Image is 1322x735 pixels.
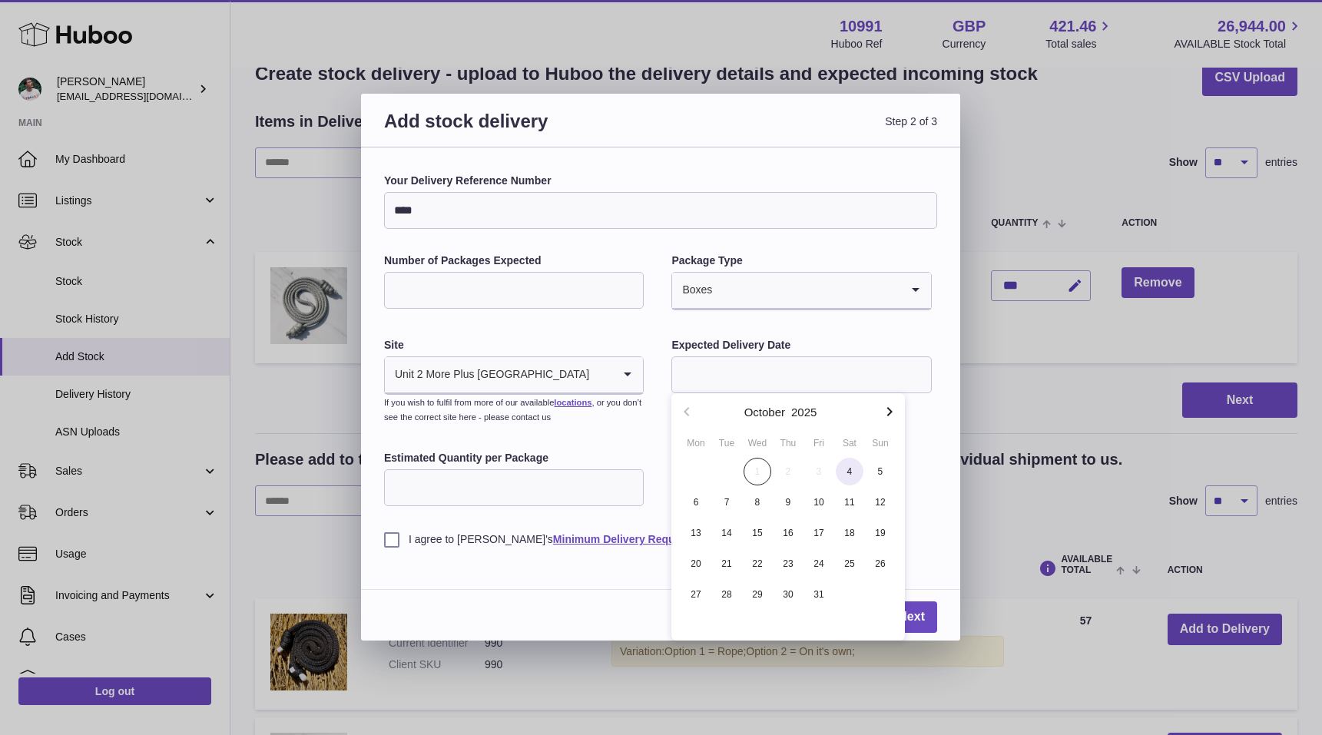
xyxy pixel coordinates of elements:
span: 22 [744,550,771,578]
div: Tue [711,436,742,450]
button: 3 [803,456,834,487]
label: Your Delivery Reference Number [384,174,937,188]
span: 16 [774,519,802,547]
button: 15 [742,518,773,548]
button: 28 [711,579,742,610]
button: 30 [773,579,803,610]
button: 21 [711,548,742,579]
button: 8 [742,487,773,518]
span: 28 [713,581,741,608]
button: 23 [773,548,803,579]
span: 5 [866,458,894,485]
div: Mon [681,436,711,450]
span: 20 [682,550,710,578]
button: 10 [803,487,834,518]
span: 2 [774,458,802,485]
button: 20 [681,548,711,579]
label: Number of Packages Expected [384,253,644,268]
button: 27 [681,579,711,610]
span: 31 [805,581,833,608]
div: Fri [803,436,834,450]
h3: Add stock delivery [384,109,661,151]
span: 3 [805,458,833,485]
label: Expected Delivery Date [671,338,931,353]
span: 9 [774,488,802,516]
span: 1 [744,458,771,485]
label: Package Type [671,253,931,268]
span: 21 [713,550,741,578]
button: 25 [834,548,865,579]
span: 6 [682,488,710,516]
span: 15 [744,519,771,547]
a: Minimum Delivery Requirements [553,533,720,545]
button: October [744,406,785,418]
span: 29 [744,581,771,608]
span: Boxes [672,273,713,308]
span: 10 [805,488,833,516]
button: 18 [834,518,865,548]
div: Search for option [672,273,930,310]
div: Thu [773,436,803,450]
span: 24 [805,550,833,578]
span: 25 [836,550,863,578]
span: 11 [836,488,863,516]
a: Next [886,601,937,633]
span: 27 [682,581,710,608]
label: Site [384,338,644,353]
span: 8 [744,488,771,516]
label: Estimated Quantity per Package [384,451,644,465]
span: Step 2 of 3 [661,109,937,151]
div: Sat [834,436,865,450]
span: 17 [805,519,833,547]
input: Search for option [590,357,612,392]
button: 24 [803,548,834,579]
div: Sun [865,436,896,450]
span: 26 [866,550,894,578]
button: 29 [742,579,773,610]
button: 9 [773,487,803,518]
input: Search for option [713,273,900,308]
span: 23 [774,550,802,578]
button: 22 [742,548,773,579]
label: I agree to [PERSON_NAME]'s [384,532,937,547]
button: 14 [711,518,742,548]
button: 4 [834,456,865,487]
button: 13 [681,518,711,548]
button: 12 [865,487,896,518]
button: 19 [865,518,896,548]
button: 17 [803,518,834,548]
span: 18 [836,519,863,547]
small: If you wish to fulfil from more of our available , or you don’t see the correct site here - pleas... [384,398,641,422]
button: 31 [803,579,834,610]
div: Search for option [385,357,643,394]
span: 14 [713,519,741,547]
div: Wed [742,436,773,450]
span: 12 [866,488,894,516]
span: 4 [836,458,863,485]
button: 26 [865,548,896,579]
button: 11 [834,487,865,518]
button: 6 [681,487,711,518]
button: 16 [773,518,803,548]
a: locations [554,398,591,407]
button: 2025 [791,406,817,418]
button: 5 [865,456,896,487]
button: 1 [742,456,773,487]
span: 30 [774,581,802,608]
button: 7 [711,487,742,518]
span: 13 [682,519,710,547]
span: 7 [713,488,741,516]
span: Unit 2 More Plus [GEOGRAPHIC_DATA] [385,357,590,392]
button: 2 [773,456,803,487]
span: 19 [866,519,894,547]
